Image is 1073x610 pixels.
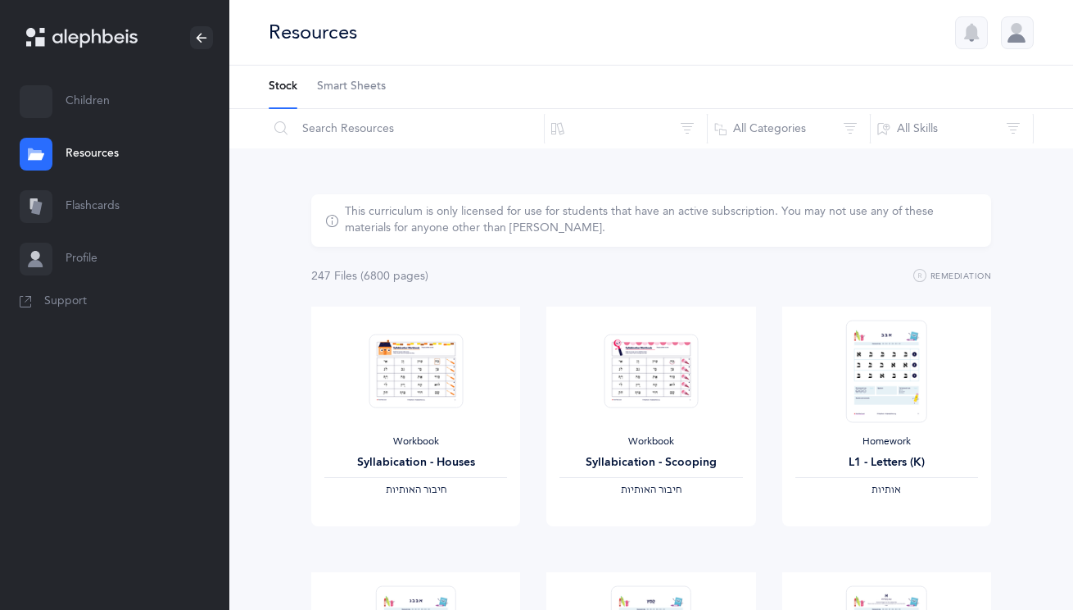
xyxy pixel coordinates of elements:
[44,294,87,310] span: Support
[604,334,698,408] img: Syllabication-Workbook-Level-1-EN_Red_Scooping_thumbnail_1741114434.png
[360,270,428,283] span: (6800 page )
[559,435,742,448] div: Workbook
[913,266,991,286] button: Remediation
[870,109,1034,148] button: All Skills
[369,334,463,408] img: Syllabication-Workbook-Level-1-EN_Red_Houses_thumbnail_1741114032.png
[352,270,357,283] span: s
[991,528,1053,590] iframe: Drift Widget Chat Controller
[269,19,357,46] div: Resources
[559,454,742,471] div: Syllabication - Scooping
[311,270,357,283] span: 247 File
[345,204,977,237] div: This curriculum is only licensed for use for students that have an active subscription. You may n...
[386,484,446,495] span: ‫חיבור האותיות‬
[795,435,978,448] div: Homework
[795,454,978,471] div: L1 - Letters (K)
[324,454,507,471] div: Syllabication - Houses
[420,270,425,283] span: s
[324,435,507,448] div: Workbook
[621,484,681,495] span: ‫חיבור האותיות‬
[317,79,386,95] span: Smart Sheets
[846,320,926,422] img: Homework_L1_Letters_R_EN_thumbnail_1731214661.png
[872,484,901,495] span: ‫אותיות‬
[268,109,545,148] input: Search Resources
[707,109,871,148] button: All Categories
